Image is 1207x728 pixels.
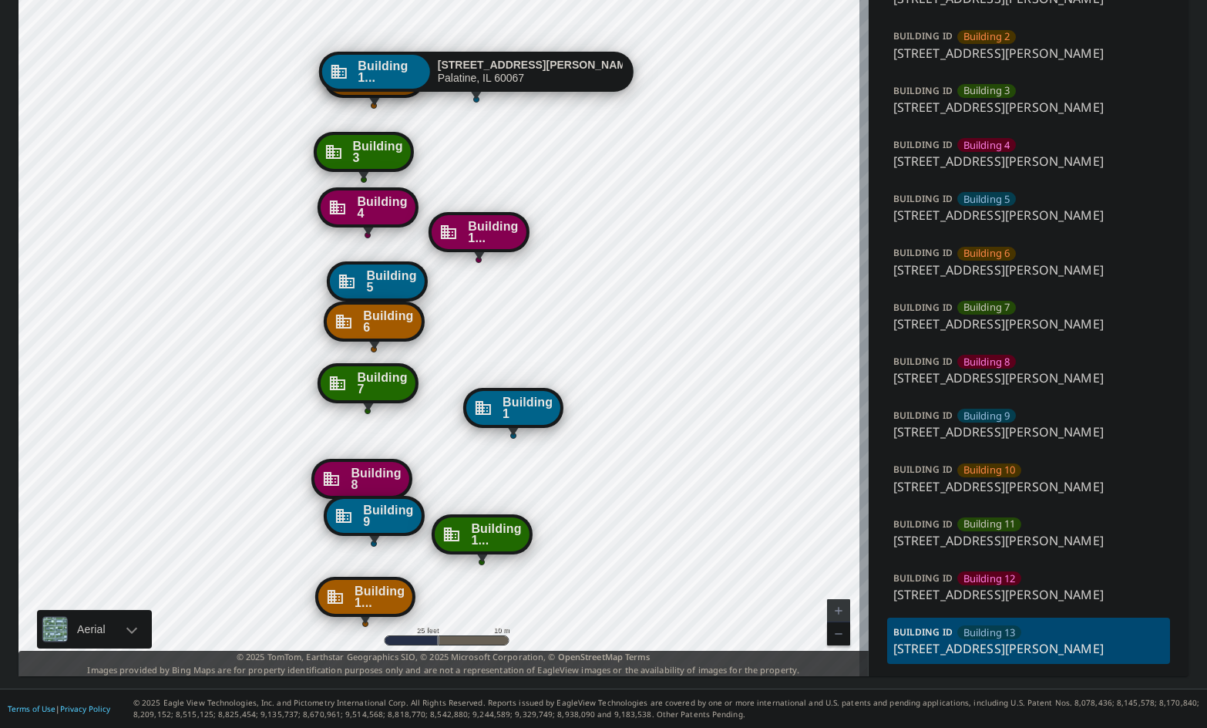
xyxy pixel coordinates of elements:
[363,504,413,527] span: Building 9
[60,703,110,714] a: Privacy Policy
[963,409,1010,423] span: Building 9
[358,60,422,83] span: Building 1...
[366,270,416,293] span: Building 5
[963,355,1010,369] span: Building 8
[357,372,407,395] span: Building 7
[893,192,953,205] p: BUILDING ID
[318,187,418,235] div: Dropped pin, building Building 4, Commercial property, 42 North Smith Street Palatine, IL 60067
[963,138,1010,153] span: Building 4
[558,651,623,662] a: OpenStreetMap
[463,388,563,436] div: Dropped pin, building Building 1, Commercial property, 42 North Smith Street Palatine, IL 60067
[471,523,521,546] span: Building 1...
[438,59,623,85] div: Palatine, IL 60067
[432,514,532,562] div: Dropped pin, building Building 11, Commercial property, 42 North Smith Street Palatine, IL 60067
[893,315,1165,333] p: [STREET_ADDRESS][PERSON_NAME]
[503,396,553,420] span: Building 1
[893,355,953,368] p: BUILDING ID
[363,310,413,333] span: Building 6
[963,625,1016,640] span: Building 13
[893,261,1165,279] p: [STREET_ADDRESS][PERSON_NAME]
[318,363,418,411] div: Dropped pin, building Building 7, Commercial property, 42 North Smith Street Palatine, IL 60067
[893,423,1165,441] p: [STREET_ADDRESS][PERSON_NAME]
[318,52,633,99] div: Dropped pin, building Building 13, Commercial property, 42 North Smith Street Palatine, IL 60067
[355,585,405,608] span: Building 1...
[893,138,953,151] p: BUILDING ID
[893,463,953,476] p: BUILDING ID
[963,300,1010,315] span: Building 7
[963,246,1010,261] span: Building 6
[18,651,869,676] p: Images provided by Bing Maps are for property identification purposes only and are not a represen...
[893,477,1165,496] p: [STREET_ADDRESS][PERSON_NAME]
[827,599,850,622] a: Current Level 20, Zoom In Disabled
[893,152,1165,170] p: [STREET_ADDRESS][PERSON_NAME]
[625,651,651,662] a: Terms
[893,531,1165,550] p: [STREET_ADDRESS][PERSON_NAME]
[893,409,953,422] p: BUILDING ID
[893,84,953,97] p: BUILDING ID
[37,610,152,649] div: Aerial
[468,221,518,244] span: Building 1...
[893,517,953,531] p: BUILDING ID
[963,517,1016,531] span: Building 11
[311,459,412,507] div: Dropped pin, building Building 8, Commercial property, 42 North Smith Street Palatine, IL 60067
[893,301,953,314] p: BUILDING ID
[963,83,1010,98] span: Building 3
[893,206,1165,224] p: [STREET_ADDRESS][PERSON_NAME]
[963,29,1010,44] span: Building 2
[893,369,1165,387] p: [STREET_ADDRESS][PERSON_NAME]
[357,196,407,219] span: Building 4
[963,571,1016,586] span: Building 12
[324,496,424,544] div: Dropped pin, building Building 9, Commercial property, 42 North Smith Street Palatine, IL 60067
[72,610,110,649] div: Aerial
[893,246,953,259] p: BUILDING ID
[893,571,953,585] p: BUILDING ID
[324,302,424,349] div: Dropped pin, building Building 6, Commercial property, 42 North Smith Street Palatine, IL 60067
[963,192,1010,207] span: Building 5
[963,463,1016,477] span: Building 10
[327,261,427,309] div: Dropped pin, building Building 5, Commercial property, 42 North Smith Street Palatine, IL 60067
[893,585,1165,604] p: [STREET_ADDRESS][PERSON_NAME]
[352,140,402,163] span: Building 3
[893,44,1165,62] p: [STREET_ADDRESS][PERSON_NAME]
[893,29,953,42] p: BUILDING ID
[893,98,1165,116] p: [STREET_ADDRESS][PERSON_NAME]
[315,577,415,625] div: Dropped pin, building Building 10, Commercial property, 42 North Smith Street Palatine, IL 60067
[313,132,413,180] div: Dropped pin, building Building 3, Commercial property, 42 North Smith Street Palatine, IL 60067
[351,467,401,490] span: Building 8
[237,651,651,664] span: © 2025 TomTom, Earthstar Geographics SIO, © 2025 Microsoft Corporation, ©
[133,697,1199,720] p: © 2025 Eagle View Technologies, Inc. and Pictometry International Corp. All Rights Reserved. Repo...
[438,59,637,71] strong: [STREET_ADDRESS][PERSON_NAME]
[8,703,55,714] a: Terms of Use
[893,639,1165,658] p: [STREET_ADDRESS][PERSON_NAME]
[8,704,110,713] p: |
[893,625,953,639] p: BUILDING ID
[429,212,529,260] div: Dropped pin, building Building 12, Commercial property, 42 North Smith Street Palatine, IL 60067
[827,622,850,645] a: Current Level 20, Zoom Out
